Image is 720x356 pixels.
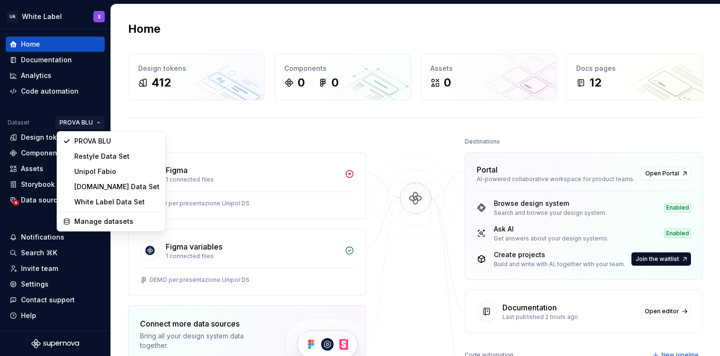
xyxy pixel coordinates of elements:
div: Restyle Data Set [74,152,160,161]
div: [DOMAIN_NAME] Data Set [74,182,160,192]
div: Manage datasets [74,217,160,226]
div: PROVA BLU [74,136,160,146]
div: White Label Data Set [74,197,160,207]
a: Manage datasets [59,214,163,229]
div: Unipol Fabio [74,167,160,176]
